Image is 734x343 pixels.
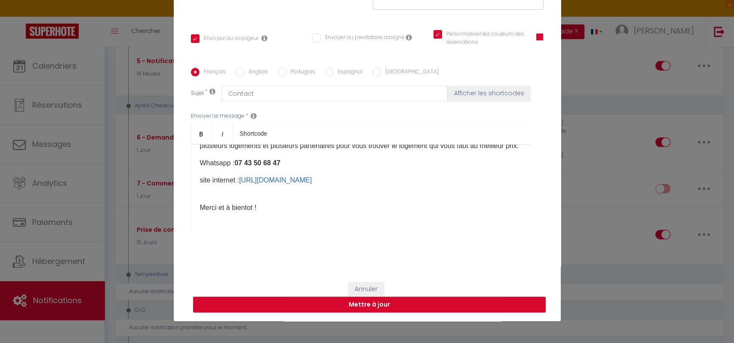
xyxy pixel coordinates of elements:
label: Espagnol [334,68,362,77]
i: Subject [209,88,215,95]
label: Sujet [191,89,204,98]
p: site internet : ​ [200,175,522,185]
a: Shortcode [233,123,274,144]
p: Merci et à bientot !​ [200,192,522,213]
label: [GEOGRAPHIC_DATA] [381,68,439,77]
a: Bold [191,123,212,144]
label: Envoyer ce message [191,112,244,120]
i: Message [251,112,257,119]
button: Annuler [348,282,384,297]
label: Portugais [286,68,315,77]
p: Whatsapp : ​ [200,158,522,168]
b: 07 43 50 68 47 [234,159,280,167]
i: Envoyer au voyageur [261,35,267,42]
label: Envoyez au voyageur [200,34,259,44]
label: Français [200,68,226,77]
button: Mettre à jour [193,297,546,313]
i: Envoyer au prestataire si il est assigné [406,34,412,41]
a: Italic [212,123,233,144]
button: Afficher les shortcodes [448,86,531,101]
a: [URL][DOMAIN_NAME] [239,176,312,184]
label: Anglais [244,68,268,77]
